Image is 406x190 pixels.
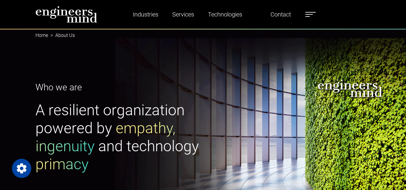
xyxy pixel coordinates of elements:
[268,8,293,21] a: Contact
[130,8,161,21] a: Industries
[35,155,89,173] span: primacy
[35,101,200,173] h1: A resilient organization powered by and technology
[48,32,75,39] li: About Us
[170,8,197,21] a: Services
[35,119,176,155] span: empathy, ingenuity
[35,29,371,42] nav: breadcrumb
[206,8,245,21] a: Technologies
[35,6,97,23] img: logo
[35,32,48,38] a: Home
[35,80,200,94] p: Who we are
